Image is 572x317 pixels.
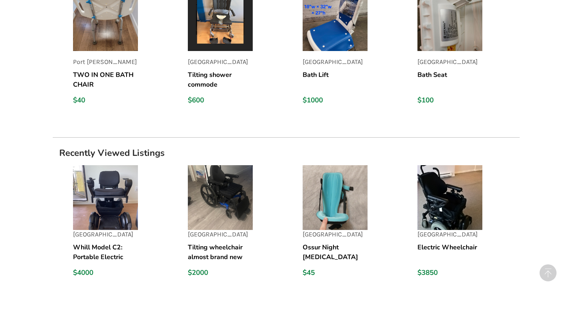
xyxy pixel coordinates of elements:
h5: Electric Wheelchair [417,243,482,262]
img: listing [417,165,482,230]
p: [GEOGRAPHIC_DATA] [417,230,482,239]
img: listing [188,165,253,230]
div: $4000 [73,268,138,277]
p: [GEOGRAPHIC_DATA] [303,230,368,239]
h1: Recently Viewed Listings [53,147,520,159]
h5: Tilting shower commode [188,70,253,89]
p: [GEOGRAPHIC_DATA] [303,57,368,67]
div: $2000 [188,268,253,277]
h5: Ossur Night [MEDICAL_DATA] [303,243,368,262]
a: listing[GEOGRAPHIC_DATA]Ossur Night [MEDICAL_DATA]$45 [303,165,404,290]
h5: Whill Model C2: Portable Electric Wheelchair / Power chair [73,243,138,262]
p: [GEOGRAPHIC_DATA] [73,230,138,239]
div: $45 [303,268,368,277]
a: listing[GEOGRAPHIC_DATA]Tilting wheelchair almost brand new$2000 [188,165,290,290]
a: listing[GEOGRAPHIC_DATA]Whill Model C2: Portable Electric Wheelchair / Power chair$4000 [73,165,175,290]
p: [GEOGRAPHIC_DATA] [188,57,253,67]
a: listing[GEOGRAPHIC_DATA]Electric Wheelchair$3850 [417,165,519,290]
div: $600 [188,96,253,105]
img: listing [303,165,368,230]
div: $100 [417,96,482,105]
h5: Bath Lift [303,70,368,89]
p: [GEOGRAPHIC_DATA] [188,230,253,239]
h5: Bath Seat [417,70,482,89]
p: [GEOGRAPHIC_DATA] [417,57,482,67]
h5: Tilting wheelchair almost brand new [188,243,253,262]
img: listing [73,165,138,230]
div: $1000 [303,96,368,105]
div: $3850 [417,268,482,277]
div: $40 [73,96,138,105]
p: Port [PERSON_NAME] [73,57,138,67]
h5: TWO IN ONE BATH CHAIR [73,70,138,89]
